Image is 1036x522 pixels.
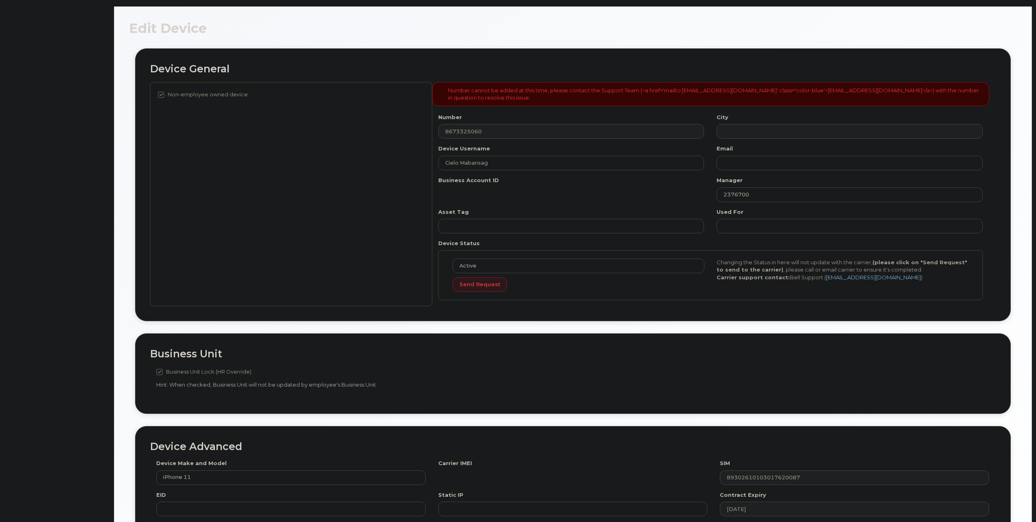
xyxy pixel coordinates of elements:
label: SIM [720,459,730,467]
label: Asset Tag [438,208,469,216]
input: Business Unit Lock (HR Override) [156,369,163,375]
h2: Device General [150,63,996,75]
h2: Device Advanced [150,441,996,452]
label: Number [438,113,462,121]
input: Non-employee owned device [158,91,164,98]
label: Device Username [438,145,490,152]
label: Business Unit Lock (HR Override) [156,367,251,377]
label: Manager [717,176,743,184]
label: Carrier IMEI [438,459,472,467]
h2: Business Unit [150,348,996,360]
label: Static IP [438,491,463,499]
label: Non-employee owned device [158,90,248,100]
input: Select manager [717,187,983,202]
a: [EMAIL_ADDRESS][DOMAIN_NAME] [826,274,921,281]
p: Hint: When checked, Business Unit will not be updated by employee's Business Unit [156,381,707,389]
label: Device Status [438,239,480,247]
label: Email [717,145,733,152]
li: Number cannot be added at this time, please contact the Support Team (<a href='mailto:[EMAIL_ADDR... [448,87,981,102]
label: EID [156,491,166,499]
button: Send Request [452,277,507,292]
label: Business Account ID [438,176,499,184]
label: Used For [717,208,743,216]
label: City [717,113,728,121]
div: Changing the Status in here will not update with the carrier, , please call or email carrier to e... [710,259,975,281]
strong: Carrier support contact: [717,274,790,281]
label: Device Make and Model [156,459,227,467]
h1: Edit Device [129,21,1017,35]
label: Contract Expiry [720,491,766,499]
